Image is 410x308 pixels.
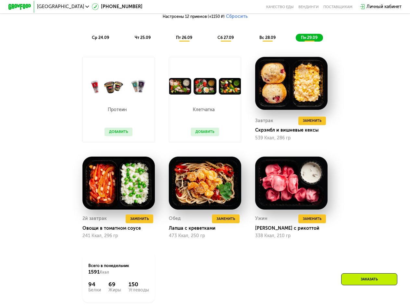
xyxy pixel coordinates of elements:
p: Протеин [105,108,130,112]
button: Заменить [298,117,326,125]
span: Настроены 12 приемов (+1150 ₽) [163,15,225,19]
a: [PHONE_NUMBER] [92,3,143,10]
div: Обед [169,214,181,223]
div: Скрэмбл и вишневые кексы [255,127,332,133]
div: 94 [88,281,101,288]
div: 539 Ккал, 286 гр [255,135,327,141]
button: Заменить [212,214,240,223]
div: Личный кабинет [367,3,402,10]
div: поставщикам [323,5,353,9]
span: Ккал [100,270,109,275]
div: 69 [108,281,121,288]
button: Заменить [298,214,326,223]
span: Заменить [217,216,235,222]
span: пн 29.09 [301,35,317,40]
span: вс 28.09 [259,35,276,40]
span: ср 24.09 [92,35,109,40]
div: 2й завтрак [82,214,107,223]
span: Заменить [130,216,149,222]
span: Заменить [303,118,321,124]
div: 241 Ккал, 296 гр [82,233,155,238]
button: Сбросить [226,14,248,19]
a: Качество еды [266,5,294,9]
div: Жиры [108,288,121,292]
div: [PERSON_NAME] с рикоттой [255,225,332,231]
p: Клетчатка [191,108,216,112]
div: Заказать [341,273,397,285]
div: 473 Ккал, 250 гр [169,233,241,238]
button: Добавить [105,128,132,136]
div: Углеводы [129,288,149,292]
button: Заменить [126,214,153,223]
div: Овощи в томатном соусе [82,225,159,231]
div: Завтрак [255,117,273,125]
span: 1591 [88,269,100,275]
a: Вендинги [298,5,319,9]
span: пт 26.09 [176,35,192,40]
div: Ужин [255,214,267,223]
button: Добавить [191,128,219,136]
div: 150 [129,281,149,288]
div: 338 Ккал, 210 гр [255,233,327,238]
span: сб 27.09 [217,35,234,40]
div: Лапша с креветками [169,225,245,231]
span: [GEOGRAPHIC_DATA] [37,5,84,9]
div: Белки [88,288,101,292]
span: чт 25.09 [135,35,151,40]
span: Заменить [303,216,321,222]
div: Всего в понедельник [88,263,149,276]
